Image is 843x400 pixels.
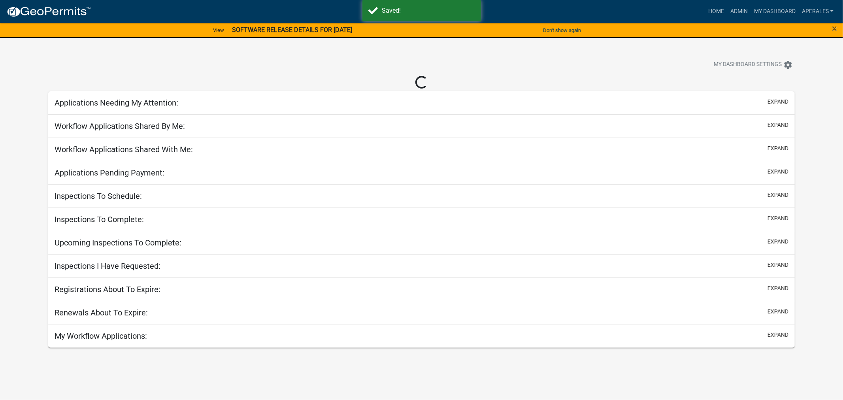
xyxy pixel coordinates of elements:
[832,24,837,33] button: Close
[768,284,788,292] button: expand
[210,24,227,37] a: View
[540,24,584,37] button: Don't show again
[55,98,178,108] h5: Applications Needing My Attention:
[768,144,788,153] button: expand
[768,214,788,223] button: expand
[751,4,799,19] a: My Dashboard
[768,261,788,269] button: expand
[768,238,788,246] button: expand
[55,261,160,271] h5: Inspections I Have Requested:
[768,331,788,339] button: expand
[768,98,788,106] button: expand
[768,191,788,199] button: expand
[783,60,793,70] i: settings
[55,191,142,201] h5: Inspections To Schedule:
[55,285,160,294] h5: Registrations About To Expire:
[768,168,788,176] button: expand
[55,331,147,341] h5: My Workflow Applications:
[55,145,193,154] h5: Workflow Applications Shared With Me:
[55,215,144,224] h5: Inspections To Complete:
[799,4,837,19] a: aperales
[55,238,181,247] h5: Upcoming Inspections To Complete:
[768,121,788,129] button: expand
[382,6,475,15] div: Saved!
[727,4,751,19] a: Admin
[232,26,352,34] strong: SOFTWARE RELEASE DETAILS FOR [DATE]
[55,308,148,317] h5: Renewals About To Expire:
[705,4,727,19] a: Home
[714,60,782,70] span: My Dashboard Settings
[832,23,837,34] span: ×
[768,308,788,316] button: expand
[707,57,799,72] button: My Dashboard Settingssettings
[55,121,185,131] h5: Workflow Applications Shared By Me:
[55,168,164,177] h5: Applications Pending Payment:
